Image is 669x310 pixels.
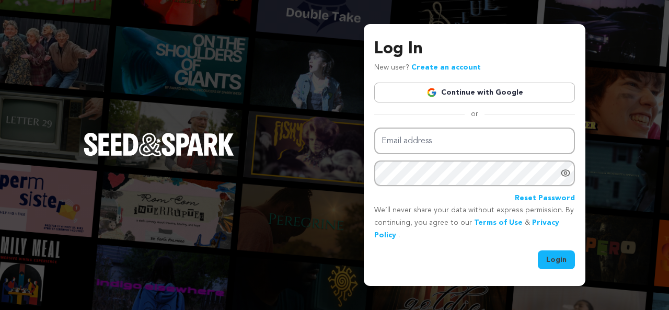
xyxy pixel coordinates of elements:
a: Seed&Spark Homepage [84,133,234,177]
a: Reset Password [515,192,575,205]
a: Privacy Policy [374,219,559,239]
p: We’ll never share your data without express permission. By continuing, you agree to our & . [374,204,575,242]
img: Google logo [426,87,437,98]
span: or [465,109,485,119]
a: Show password as plain text. Warning: this will display your password on the screen. [560,168,571,178]
input: Email address [374,128,575,154]
h3: Log In [374,37,575,62]
a: Terms of Use [474,219,523,226]
img: Seed&Spark Logo [84,133,234,156]
a: Continue with Google [374,83,575,102]
a: Create an account [411,64,481,71]
p: New user? [374,62,481,74]
button: Login [538,250,575,269]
